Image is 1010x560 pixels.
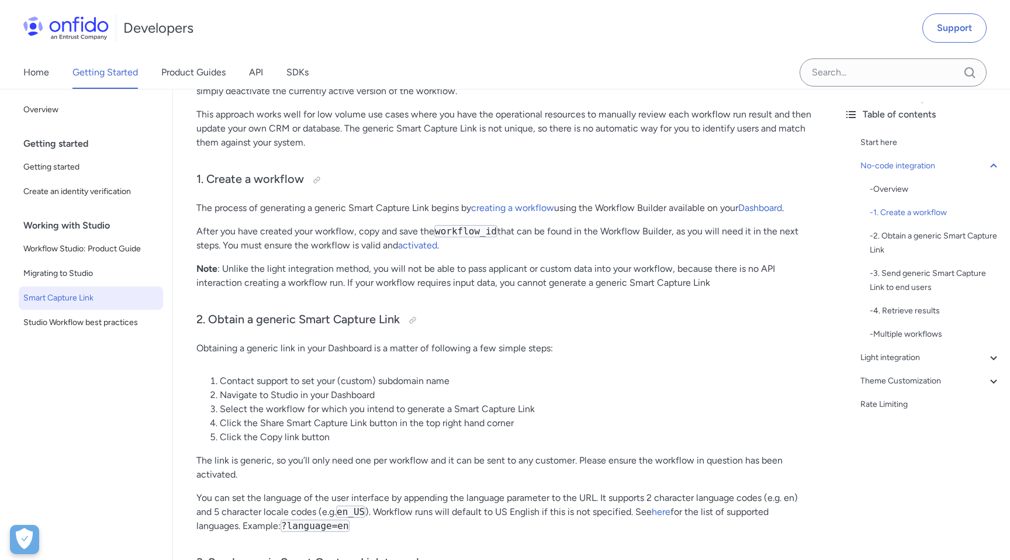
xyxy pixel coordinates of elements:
a: -1. Create a workflow [870,206,1001,220]
a: -2. Obtain a generic Smart Capture Link [870,229,1001,257]
a: Product Guides [161,56,226,89]
a: Create an identity verification [19,180,163,203]
div: - 4. Retrieve results [870,304,1001,318]
li: Select the workflow for which you intend to generate a Smart Capture Link [220,402,811,416]
p: The process of generating a generic Smart Capture Link begins by using the Workflow Builder avail... [196,201,811,215]
span: Migrating to Studio [23,267,158,281]
div: - 3. Send generic Smart Capture Link to end users [870,267,1001,295]
li: Contact support to set your (custom) subdomain name [220,374,811,388]
a: -3. Send generic Smart Capture Link to end users [870,267,1001,295]
p: You can set the language of the user interface by appending the language parameter to the URL. It... [196,491,811,533]
strong: Note [196,263,217,274]
a: Workflow Studio: Product Guide [19,237,163,261]
p: The link is generic, so you’ll only need one per workflow and it can be sent to any customer. Ple... [196,454,811,482]
span: Create an identity verification [23,185,158,199]
a: Getting started [19,155,163,179]
a: Rate Limiting [860,397,1001,412]
div: Table of contents [844,108,1001,122]
span: Smart Capture Link [23,291,158,305]
a: here [652,506,670,517]
li: Click the Share Smart Capture Link button in the top right hand corner [220,416,811,430]
div: Getting started [23,132,168,155]
li: Navigate to Studio in your Dashboard [220,388,811,402]
a: Home [23,56,49,89]
p: : Unlike the light integration method, you will not be able to pass applicant or custom data into... [196,262,811,290]
div: - 1. Create a workflow [870,206,1001,220]
a: Getting Started [72,56,138,89]
li: Click the Copy link button [220,430,811,444]
p: After you have created your workflow, copy and save the that can be found in the Workflow Builder... [196,224,811,253]
a: Light integration [860,351,1001,365]
a: Overview [19,98,163,122]
a: Migrating to Studio [19,262,163,285]
a: -4. Retrieve results [870,304,1001,318]
a: Start here [860,136,1001,150]
a: Theme Customization [860,374,1001,388]
a: Dashboard [738,202,782,213]
code: ?language=en [281,520,350,532]
span: Studio Workflow best practices [23,316,158,330]
a: activated [398,240,437,251]
div: Working with Studio [23,214,168,237]
a: Smart Capture Link [19,286,163,310]
code: en_US [336,506,365,518]
span: Workflow Studio: Product Guide [23,242,158,256]
div: Cookie Preferences [10,525,39,554]
input: Onfido search input field [800,58,987,87]
p: This approach works well for low volume use cases where you have the operational resources to man... [196,108,811,150]
a: SDKs [286,56,309,89]
img: Onfido Logo [23,16,109,40]
a: creating a workflow [471,202,554,213]
a: Support [922,13,987,43]
a: Studio Workflow best practices [19,311,163,334]
a: No-code integration [860,159,1001,173]
span: Getting started [23,160,158,174]
h3: 1. Create a workflow [196,171,811,189]
div: - Multiple workflows [870,327,1001,341]
h1: Developers [123,19,193,37]
a: API [249,56,263,89]
a: -Overview [870,182,1001,196]
span: Overview [23,103,158,117]
div: - 2. Obtain a generic Smart Capture Link [870,229,1001,257]
div: - Overview [870,182,1001,196]
h3: 2. Obtain a generic Smart Capture Link [196,311,811,330]
p: Obtaining a generic link in your Dashboard is a matter of following a few simple steps: [196,341,811,355]
a: -Multiple workflows [870,327,1001,341]
button: Open Preferences [10,525,39,554]
code: workflow_id [434,225,497,237]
